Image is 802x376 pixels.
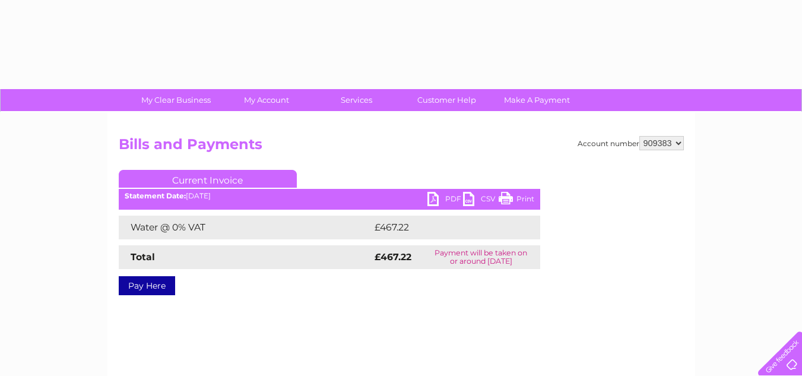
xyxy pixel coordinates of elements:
b: Statement Date: [125,191,186,200]
a: Customer Help [398,89,496,111]
td: £467.22 [372,216,519,239]
a: Current Invoice [119,170,297,188]
a: My Clear Business [127,89,225,111]
strong: Total [131,251,155,263]
a: My Account [217,89,315,111]
a: CSV [463,192,499,209]
a: PDF [427,192,463,209]
a: Print [499,192,534,209]
h2: Bills and Payments [119,136,684,159]
td: Water @ 0% VAT [119,216,372,239]
div: Account number [578,136,684,150]
a: Services [308,89,405,111]
div: [DATE] [119,192,540,200]
strong: £467.22 [375,251,411,263]
a: Make A Payment [488,89,586,111]
td: Payment will be taken on or around [DATE] [422,245,540,269]
a: Pay Here [119,276,175,295]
